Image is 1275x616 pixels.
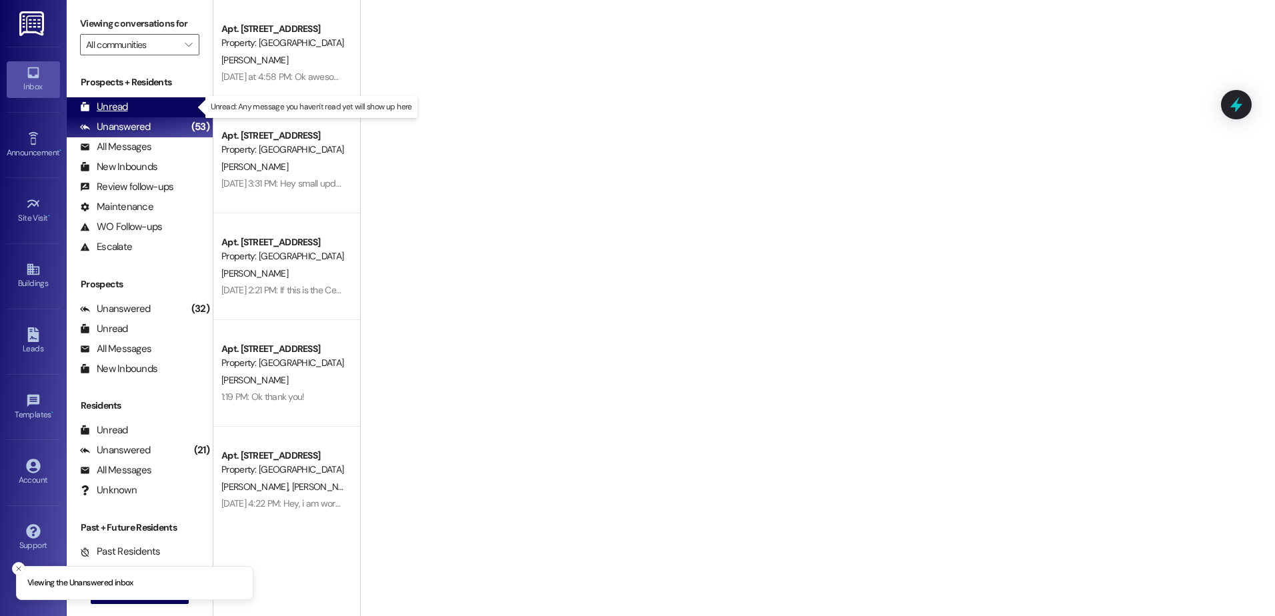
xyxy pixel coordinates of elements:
div: Apt. [STREET_ADDRESS] [221,449,345,463]
div: All Messages [80,342,151,356]
div: Residents [67,399,213,413]
div: Unread [80,322,128,336]
div: Apt. [STREET_ADDRESS] [221,235,345,249]
div: Unread [80,423,128,437]
span: [PERSON_NAME] [221,267,288,279]
div: Property: [GEOGRAPHIC_DATA] [221,143,345,157]
a: Account [7,455,60,491]
div: All Messages [80,140,151,154]
div: Unknown [80,483,137,497]
div: [DATE] 2:21 PM: If this is the Central Park apartments number, please call me back, there is an i... [221,284,936,296]
div: Property: [GEOGRAPHIC_DATA] [221,356,345,370]
a: Buildings [7,258,60,294]
div: Unread [80,100,128,114]
div: Apt. [STREET_ADDRESS] [221,342,345,356]
div: Prospects + Residents [67,75,213,89]
div: [DATE] 3:31 PM: Hey small update I could do $500 on the 25 and than save $140 a day till the 29th... [221,177,1054,189]
div: Prospects [67,277,213,291]
label: Viewing conversations for [80,13,199,34]
span: [PERSON_NAME] [221,374,288,386]
p: Viewing the Unanswered inbox [27,577,133,589]
div: Unanswered [80,120,151,134]
div: Unanswered [80,443,151,457]
div: Property: [GEOGRAPHIC_DATA] [221,463,345,477]
div: Apt. [STREET_ADDRESS] [221,22,345,36]
div: Property: [GEOGRAPHIC_DATA] [221,249,345,263]
a: Support [7,520,60,556]
div: Past + Future Residents [67,521,213,535]
a: Inbox [7,61,60,97]
span: • [59,146,61,155]
div: New Inbounds [80,160,157,174]
div: Review follow-ups [80,180,173,194]
p: Unread: Any message you haven't read yet will show up here [211,101,412,113]
span: • [48,211,50,221]
div: Past Residents [80,545,161,559]
div: Unanswered [80,302,151,316]
div: Maintenance [80,200,153,214]
img: ResiDesk Logo [19,11,47,36]
span: [PERSON_NAME] [221,481,292,493]
div: (32) [188,299,213,319]
button: Close toast [12,562,25,575]
span: • [51,408,53,417]
div: New Inbounds [80,362,157,376]
i:  [185,39,192,50]
div: (21) [191,440,213,461]
a: Templates • [7,389,60,425]
div: Escalate [80,240,132,254]
span: [PERSON_NAME] [221,161,288,173]
div: [DATE] 4:22 PM: Hey, i am working from home and i think i smell the marijuana again. I now have a... [221,497,760,509]
input: All communities [86,34,178,55]
div: Apt. [STREET_ADDRESS] [221,129,345,143]
div: (53) [188,117,213,137]
div: WO Follow-ups [80,220,162,234]
div: All Messages [80,463,151,477]
div: 1:19 PM: Ok thank you! [221,391,305,403]
span: [PERSON_NAME] [221,54,288,66]
a: Site Visit • [7,193,60,229]
span: [PERSON_NAME] [291,481,358,493]
div: Property: [GEOGRAPHIC_DATA] [221,36,345,50]
a: Leads [7,323,60,359]
div: [DATE] at 4:58 PM: Ok awesome. Thank you :) [221,71,396,83]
